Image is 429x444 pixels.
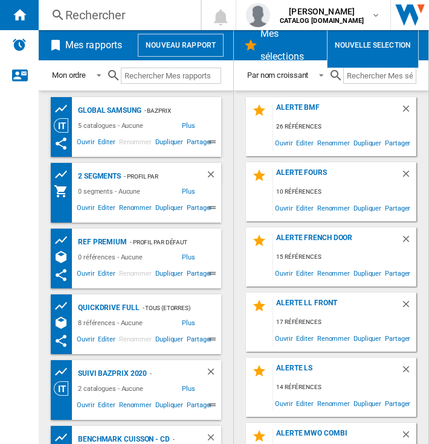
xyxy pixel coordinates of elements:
[273,380,416,395] div: 14 références
[383,200,412,216] span: Partager
[294,330,315,346] span: Editer
[182,118,197,133] span: Plus
[75,300,140,316] div: QuickDrive Full
[185,268,214,282] span: Partager
[75,103,141,118] div: Global Samsung
[75,268,96,282] span: Ouvrir
[54,316,75,331] div: Références
[383,135,412,151] span: Partager
[54,118,75,133] div: Vision Catégorie
[140,300,197,316] div: - TOUS (etorres) (28)
[185,202,214,217] span: Partager
[52,71,86,80] div: Mon ordre
[96,202,117,217] span: Editer
[401,299,416,315] div: Supprimer
[273,135,294,151] span: Ouvrir
[75,136,96,151] span: Ouvrir
[273,395,294,411] span: Ouvrir
[75,334,96,348] span: Ouvrir
[246,3,270,27] img: profile.jpg
[401,168,416,185] div: Supprimer
[273,265,294,281] span: Ouvrir
[121,68,221,84] input: Rechercher Mes rapports
[75,184,182,199] div: 0 segments - Aucune caractéristique -
[117,136,153,151] span: Renommer
[54,334,68,348] ng-md-icon: Ce rapport a été partagé avec vous
[153,399,185,414] span: Dupliquer
[273,103,401,119] div: Alerte BMF
[182,381,197,396] span: Plus
[185,399,214,414] span: Partager
[315,395,352,411] span: Renommer
[153,334,185,348] span: Dupliquer
[121,169,181,184] div: - Profil par défaut (28)
[117,334,153,348] span: Renommer
[75,381,182,396] div: 2 catalogues - Aucune caractéristique - SAMSUNG
[273,119,416,135] div: 26 références
[273,168,401,185] div: Alerte Fours
[117,268,153,282] span: Renommer
[294,200,315,216] span: Editer
[138,34,224,57] button: Nouveau rapport
[141,103,197,118] div: - Bazprix (etorres) (7)
[75,235,127,250] div: REF Premium
[63,34,124,57] h2: Mes rapports
[153,268,185,282] span: Dupliquer
[96,136,117,151] span: Editer
[280,5,364,17] span: [PERSON_NAME]
[75,250,182,265] div: 0 références - Aucune caractéristique - Aucune marque
[401,364,416,380] div: Supprimer
[401,103,416,119] div: Supprimer
[273,364,401,380] div: Alerte LS
[182,184,197,199] span: Plus
[54,101,75,116] div: Tableau des prix des produits
[401,233,416,250] div: Supprimer
[54,136,68,151] ng-md-icon: Ce rapport a été partagé avec vous
[185,136,214,151] span: Partager
[315,330,352,346] span: Renommer
[273,315,416,330] div: 17 références
[54,364,75,379] div: Tableau des prix des produits
[54,381,75,396] div: Vision Catégorie
[54,233,75,248] div: Tableau des prix des produits
[96,334,117,348] span: Editer
[75,316,182,331] div: 8 références - Aucune caractéristique - Aucune marque
[352,265,383,281] span: Dupliquer
[75,202,96,217] span: Ouvrir
[273,250,416,265] div: 15 références
[273,233,401,250] div: Alerte French Door
[153,202,185,217] span: Dupliquer
[280,17,364,25] b: CATALOG [DOMAIN_NAME]
[273,200,294,216] span: Ouvrir
[205,366,221,381] div: Supprimer
[383,330,412,346] span: Partager
[75,399,96,414] span: Ouvrir
[153,136,185,151] span: Dupliquer
[75,366,147,381] div: Suivi Bazprix 2020
[273,185,416,200] div: 10 références
[75,118,182,133] div: 5 catalogues - Aucune caractéristique - SAMSUNG
[96,268,117,282] span: Editer
[65,7,169,24] div: Rechercher
[258,22,321,68] h2: Mes sélections
[182,316,197,331] span: Plus
[96,399,117,414] span: Editer
[54,299,75,314] div: Tableau des prix des produits
[383,395,412,411] span: Partager
[54,250,75,265] div: Références
[352,330,383,346] span: Dupliquer
[294,135,315,151] span: Editer
[352,200,383,216] span: Dupliquer
[117,202,153,217] span: Renommer
[383,265,412,281] span: Partager
[117,399,153,414] span: Renommer
[352,135,383,151] span: Dupliquer
[315,265,352,281] span: Renommer
[273,299,401,315] div: Alerte LL Front
[343,68,416,84] input: Rechercher Mes sélections
[294,265,315,281] span: Editer
[127,235,197,250] div: - Profil par défaut (28)
[247,71,308,80] div: Par nom croissant
[12,37,27,52] img: alerts-logo.svg
[273,330,294,346] span: Ouvrir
